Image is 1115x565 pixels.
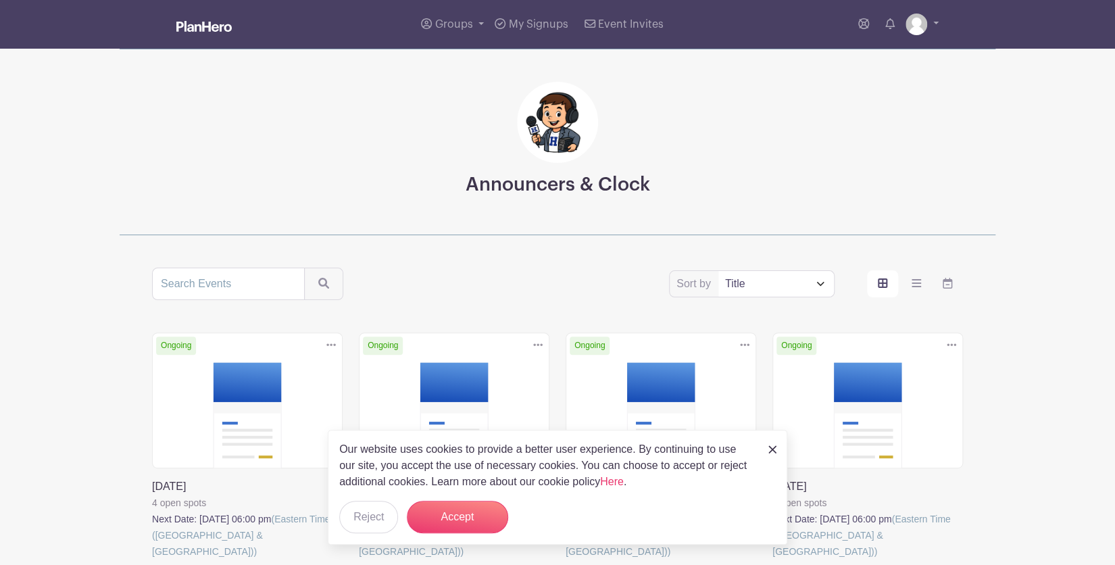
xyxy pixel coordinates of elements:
[906,14,927,35] img: default-ce2991bfa6775e67f084385cd625a349d9dcbb7a52a09fb2fda1e96e2d18dcdb.png
[407,501,508,533] button: Accept
[339,441,754,490] p: Our website uses cookies to provide a better user experience. By continuing to use our site, you ...
[600,476,624,487] a: Here
[509,19,568,30] span: My Signups
[435,19,473,30] span: Groups
[466,174,650,197] h3: Announcers & Clock
[176,21,232,32] img: logo_white-6c42ec7e38ccf1d336a20a19083b03d10ae64f83f12c07503d8b9e83406b4c7d.svg
[517,82,598,163] img: Untitled%20design%20(19).png
[339,501,398,533] button: Reject
[768,445,776,453] img: close_button-5f87c8562297e5c2d7936805f587ecaba9071eb48480494691a3f1689db116b3.svg
[152,268,305,300] input: Search Events
[867,270,963,297] div: order and view
[598,19,664,30] span: Event Invites
[676,276,715,292] label: Sort by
